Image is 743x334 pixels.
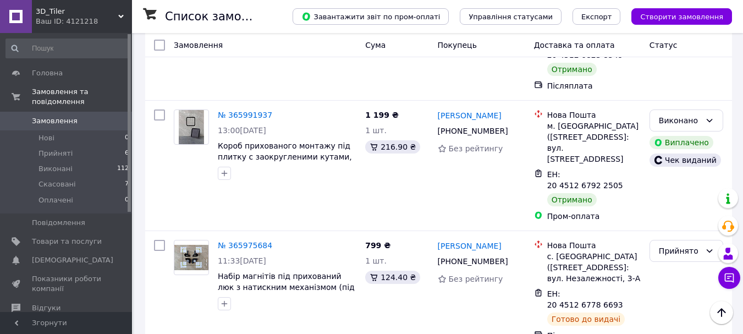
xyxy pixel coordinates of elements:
div: м. [GEOGRAPHIC_DATA] ([STREET_ADDRESS]: вул. [STREET_ADDRESS] [547,121,641,165]
span: Оплачені [38,195,73,205]
a: № 365991937 [218,111,272,119]
span: 11:33[DATE] [218,256,266,265]
div: Чек виданий [650,154,721,167]
span: Створити замовлення [640,13,723,21]
span: 0 [125,133,129,143]
span: Скасовані [38,179,76,189]
div: Ваш ID: 4121218 [36,17,132,26]
a: Короб прихованого монтажу під плитку с заокругленими кутами, чорного кольору, під 100 діаметр ( б... [218,141,355,183]
div: [PHONE_NUMBER] [436,254,510,269]
input: Пошук [5,39,130,58]
div: с. [GEOGRAPHIC_DATA] ([STREET_ADDRESS]: вул. Незалежності, 3-А [547,251,641,284]
div: Виконано [659,114,701,127]
span: Товари та послуги [32,237,102,247]
img: Фото товару [174,245,208,271]
span: 3D_Tiler [36,7,118,17]
button: Наверх [710,301,733,324]
span: 7 [125,179,129,189]
div: Отримано [547,193,597,206]
span: Повідомлення [32,218,85,228]
button: Завантажити звіт по пром-оплаті [293,8,449,25]
span: Cума [365,41,386,50]
div: 216.90 ₴ [365,140,420,154]
h1: Список замовлень [165,10,277,23]
a: № 365975684 [218,241,272,250]
div: Нова Пошта [547,109,641,121]
span: Замовлення та повідомлення [32,87,132,107]
div: Отримано [547,63,597,76]
a: Набір магнітів під прихований люк з натискним механізмом (під плитку) [218,272,355,303]
span: 0 [125,195,129,205]
div: Нова Пошта [547,240,641,251]
span: 1 шт. [365,126,387,135]
span: Прийняті [38,149,73,158]
a: [PERSON_NAME] [438,110,502,121]
span: ЕН: 20 4512 6778 6693 [547,289,623,309]
div: Прийнято [659,245,701,257]
a: Фото товару [174,240,209,275]
button: Створити замовлення [631,8,732,25]
span: ЕН: 20 4512 6792 2505 [547,170,623,190]
button: Чат з покупцем [718,267,740,289]
span: 6 [125,149,129,158]
span: 1 199 ₴ [365,111,399,119]
div: 124.40 ₴ [365,271,420,284]
span: [DEMOGRAPHIC_DATA] [32,255,113,265]
span: Управління статусами [469,13,553,21]
span: Показники роботи компанії [32,274,102,294]
span: Замовлення [32,116,78,126]
span: Без рейтингу [449,275,503,283]
span: 13:00[DATE] [218,126,266,135]
img: Фото товару [179,110,205,144]
div: [PHONE_NUMBER] [436,123,510,139]
span: Відгуки [32,303,60,313]
span: Покупець [438,41,477,50]
div: Виплачено [650,136,713,149]
span: Замовлення [174,41,223,50]
span: Головна [32,68,63,78]
a: Створити замовлення [620,12,732,20]
span: 799 ₴ [365,241,390,250]
div: Післяплата [547,80,641,91]
span: Експорт [581,13,612,21]
button: Управління статусами [460,8,562,25]
a: [PERSON_NAME] [438,240,502,251]
span: Нові [38,133,54,143]
span: Завантажити звіт по пром-оплаті [301,12,440,21]
span: Без рейтингу [449,144,503,153]
span: 112 [117,164,129,174]
a: Фото товару [174,109,209,145]
span: 1 шт. [365,256,387,265]
button: Експорт [573,8,621,25]
div: Пром-оплата [547,211,641,222]
span: Статус [650,41,678,50]
span: Виконані [38,164,73,174]
span: Доставка та оплата [534,41,615,50]
div: Готово до видачі [547,313,625,326]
